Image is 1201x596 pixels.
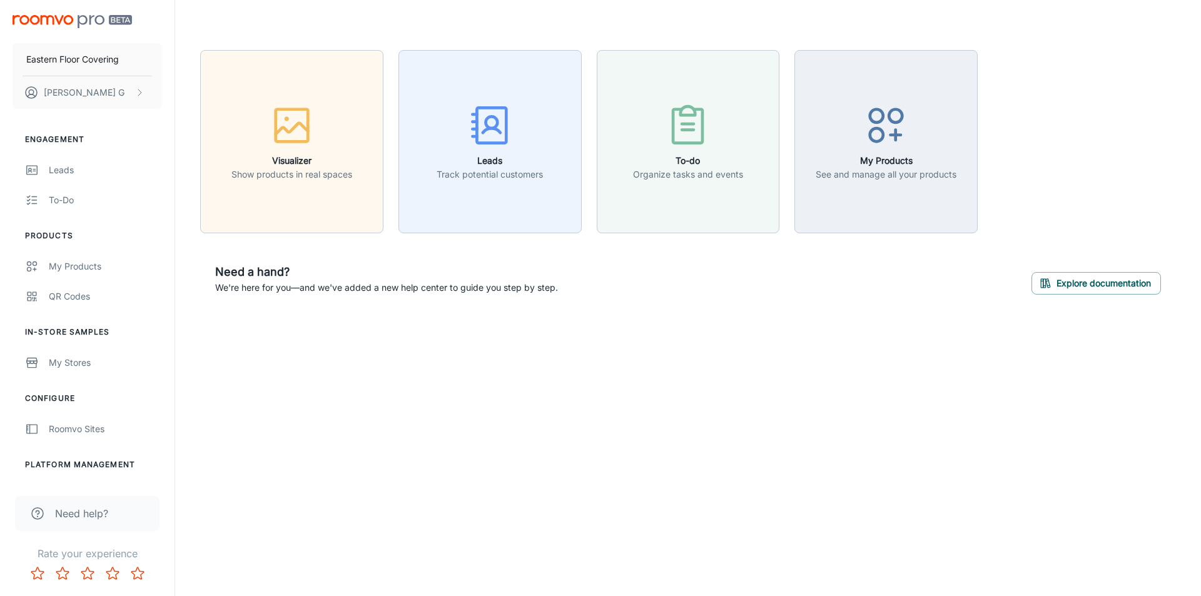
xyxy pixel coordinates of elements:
h6: Visualizer [231,154,352,168]
p: We're here for you—and we've added a new help center to guide you step by step. [215,281,558,295]
button: Explore documentation [1031,272,1161,295]
button: [PERSON_NAME] G [13,76,162,109]
button: VisualizerShow products in real spaces [200,50,383,233]
a: Explore documentation [1031,276,1161,288]
h6: Need a hand? [215,263,558,281]
button: My ProductsSee and manage all your products [794,50,978,233]
button: To-doOrganize tasks and events [597,50,780,233]
div: QR Codes [49,290,162,303]
p: Eastern Floor Covering [26,53,119,66]
p: See and manage all your products [816,168,956,181]
p: Organize tasks and events [633,168,743,181]
p: [PERSON_NAME] G [44,86,124,99]
a: LeadsTrack potential customers [398,134,582,147]
h6: To-do [633,154,743,168]
button: LeadsTrack potential customers [398,50,582,233]
p: Show products in real spaces [231,168,352,181]
a: My ProductsSee and manage all your products [794,134,978,147]
a: To-doOrganize tasks and events [597,134,780,147]
h6: My Products [816,154,956,168]
p: Track potential customers [437,168,543,181]
div: Leads [49,163,162,177]
h6: Leads [437,154,543,168]
div: My Products [49,260,162,273]
img: Roomvo PRO Beta [13,15,132,28]
div: My Stores [49,356,162,370]
button: Eastern Floor Covering [13,43,162,76]
div: To-do [49,193,162,207]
